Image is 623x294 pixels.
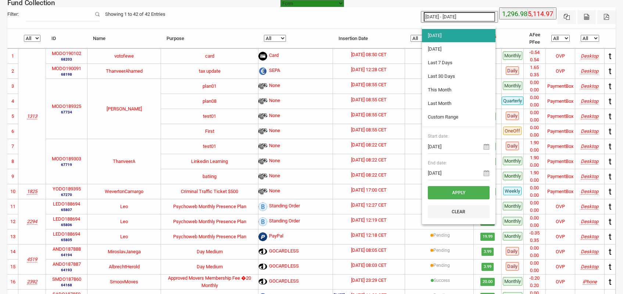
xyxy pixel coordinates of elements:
div: OVP [556,203,565,210]
i: Mozilla/5.0 (Windows NT 10.0; Win64; x64) AppleWebKit/537.36 (KHTML, like Gecko) Chrome/109.0.0.0... [581,264,598,269]
span: None [269,112,280,121]
label: [DATE] 08:55 CET [351,96,387,104]
li: 0.00 [524,192,545,199]
li: This Month [422,83,495,97]
li: 0.54 [524,56,545,63]
td: ThanveerAhamed [87,63,161,79]
li: 0.00 [524,131,545,139]
span: Monthly [503,81,522,90]
span: Standing Order [269,202,300,211]
td: 8 [7,154,18,169]
li: 0.00 [524,94,545,101]
td: batiing [161,169,258,184]
th: ID [46,29,87,48]
span: Start date: [428,133,490,139]
td: Approved Movers Membership Fee �20 Monthly [161,274,258,289]
li: 0.20 [524,282,545,289]
td: Leo [87,199,161,214]
td: plan08 [161,94,258,109]
td: 6 [7,124,18,139]
div: PaymentBox [547,113,573,120]
i: Mozilla/5.0 (Windows NT 10.0; Win64; x64) AppleWebKit/537.36 (KHTML, like Gecko) Chrome/138.0.0.0... [581,113,598,119]
label: Pending [433,262,450,269]
td: 3 [7,79,18,94]
i: Mozilla/5.0 (Macintosh; Intel Mac OS X 10.15; rv:124.0) Gecko/20100101 Firefox/124.0 [581,204,598,209]
td: 12 [7,214,18,229]
div: Showing 1 to 42 of 42 Entries [100,7,171,21]
i: Mozilla/5.0 (Windows NT 10.0; Win64; x64) AppleWebKit/537.36 (KHTML, like Gecko) Chrome/137.0.0.0... [581,159,598,164]
label: [DATE] 12:28 CET [351,66,387,73]
div: PaymentBox [547,158,573,165]
button: Apply [428,186,490,199]
small: 65807 [53,207,80,213]
span: t [609,277,612,287]
label: LEDO188694 [53,231,80,238]
div: PaymentBox [547,128,573,135]
button: Excel [558,10,576,24]
label: [DATE] 17:00 CET [351,186,387,194]
i: Mozilla/5.0 (Macintosh; Intel Mac OS X 10.15; rv:124.0) Gecko/20100101 Firefox/124.0 [581,219,598,224]
li: 0.00 [524,101,545,109]
span: None [269,172,280,181]
label: [DATE] 12:27 CET [351,202,387,209]
li: 1.90 [524,169,545,177]
i: Anto Miskovic [27,257,37,262]
span: SEPA [269,67,280,76]
span: None [269,157,280,166]
td: 5 [7,109,18,124]
div: PaymentBox [547,98,573,105]
label: ANDO187888 [53,246,81,253]
div: OVP [556,68,565,75]
span: t [609,217,612,227]
li: [DATE] [422,43,495,56]
i: Mozilla/5.0 (Windows NT 10.0; Win64; x64) AppleWebKit/537.36 (KHTML, like Gecko) Chrome/138.0.0.0... [581,128,598,134]
li: 0.00 [524,222,545,229]
span: t [609,66,612,76]
span: Monthly [503,232,522,240]
small: 65805 [53,237,80,243]
i: Mozilla/5.0 (iPhone; CPU iPhone OS 17_0_3 like Mac OS X) AppleWebKit/605.1.15 (KHTML, like Gecko)... [583,279,597,284]
i: Yoel Molina [27,189,37,194]
td: 15 [7,259,18,274]
i: Test Account [27,113,37,119]
label: MODO189303 [52,155,81,163]
span: t [609,186,612,197]
li: 0.00 [524,259,545,267]
span: t [609,96,612,106]
label: ANDO187887 [53,261,81,268]
span: Monthly [503,172,522,180]
span: None [269,82,280,91]
span: Monthly [503,217,522,225]
li: 0.35 [524,237,545,244]
label: LEDO188694 [53,200,80,208]
li: Custom Range [422,110,495,124]
span: Monthly [503,157,522,165]
div: PaymentBox [547,143,573,150]
label: [DATE] 08:55 CET [351,81,387,88]
div: OVP [556,263,565,271]
span: Daily [506,247,519,255]
div: OVP [556,248,565,255]
td: test01 [161,139,258,154]
label: MODO189325 [52,103,81,110]
td: 11 [7,199,18,214]
span: t [609,126,612,137]
span: OneOff [503,127,522,135]
label: LEDO188694 [53,215,80,223]
li: PFee [529,39,540,46]
span: Monthly [503,277,522,286]
label: [DATE] 08:55 CET [351,111,387,119]
td: 14 [7,244,18,259]
button: Pdf [597,10,616,24]
td: AlbrechtHerold [87,259,161,274]
span: t [609,171,612,182]
i: Mozilla/5.0 (Windows NT 10.0; Win64; x64) AppleWebKit/537.36 (KHTML, like Gecko) Chrome/139.0.0.0... [581,68,598,74]
input: Filter: [26,7,100,21]
div: OVP [556,233,565,240]
i: Mozilla/5.0 (Macintosh; Intel Mac OS X 10_15_7) AppleWebKit/537.36 (KHTML, like Gecko) Chrome/133... [581,189,598,194]
li: 0.00 [524,116,545,124]
li: 0.00 [524,214,545,222]
label: Success [434,277,450,284]
span: t [609,141,612,152]
td: Leo [87,229,161,244]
